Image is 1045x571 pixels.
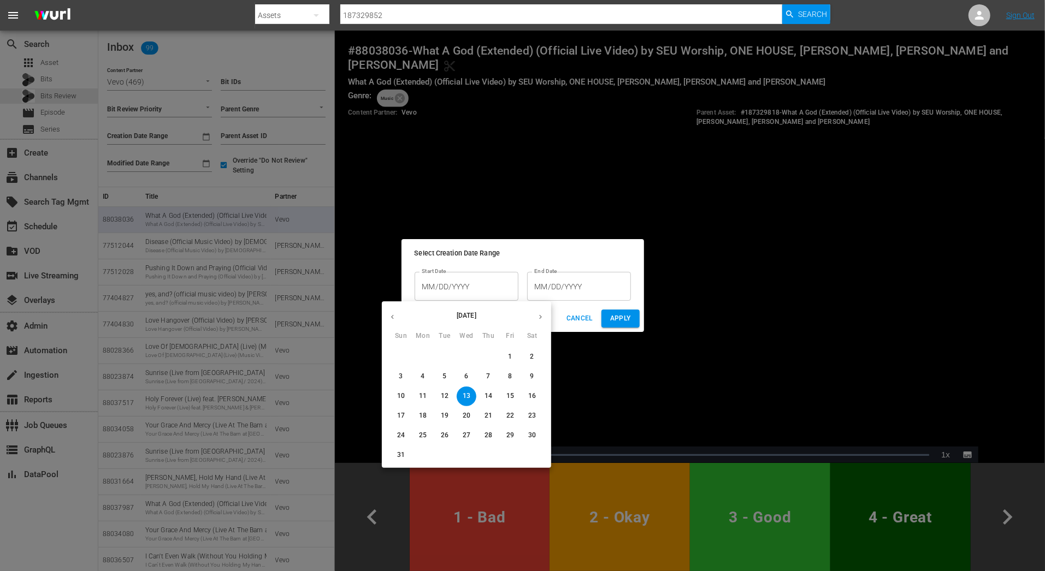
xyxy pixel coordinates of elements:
button: 11 [413,386,433,406]
button: 31 [391,445,411,465]
button: 2 [522,347,542,367]
p: 20 [463,411,470,420]
p: 24 [397,431,405,440]
button: 24 [391,426,411,445]
p: 12 [441,391,448,401]
button: 19 [435,406,454,426]
p: 29 [506,431,514,440]
button: 14 [479,386,498,406]
p: 15 [506,391,514,401]
p: 8 [508,372,512,381]
span: Wed [457,331,476,342]
p: 11 [419,391,427,401]
p: 10 [397,391,405,401]
p: 21 [485,411,492,420]
p: 9 [530,372,534,381]
button: 29 [500,426,520,445]
p: 4 [421,372,424,381]
button: 17 [391,406,411,426]
span: menu [7,9,20,22]
p: 28 [485,431,492,440]
span: Thu [479,331,498,342]
img: ans4CAIJ8jUAAAAAAAAAAAAAAAAAAAAAAAAgQb4GAAAAAAAAAAAAAAAAAAAAAAAAJMjXAAAAAAAAAAAAAAAAAAAAAAAAgAT5G... [26,3,79,28]
button: 20 [457,406,476,426]
p: 23 [528,411,536,420]
button: 12 [435,386,454,406]
span: Tue [435,331,454,342]
button: 28 [479,426,498,445]
button: 26 [435,426,454,445]
button: 27 [457,426,476,445]
p: 30 [528,431,536,440]
p: 1 [508,352,512,361]
button: 22 [500,406,520,426]
p: 27 [463,431,470,440]
p: 6 [464,372,468,381]
p: 19 [441,411,448,420]
button: 5 [435,367,454,386]
span: Search [798,4,827,24]
p: 3 [399,372,403,381]
a: Sign Out [1006,11,1035,20]
button: 30 [522,426,542,445]
button: 4 [413,367,433,386]
p: 7 [486,372,490,381]
button: 13 [457,386,476,406]
button: 25 [413,426,433,445]
button: 21 [479,406,498,426]
p: 14 [485,391,492,401]
button: 9 [522,367,542,386]
p: 26 [441,431,448,440]
span: Sat [522,331,542,342]
button: 8 [500,367,520,386]
button: 1 [500,347,520,367]
span: Mon [413,331,433,342]
p: 5 [442,372,446,381]
button: 10 [391,386,411,406]
p: 16 [528,391,536,401]
button: 16 [522,386,542,406]
p: 31 [397,450,405,460]
button: 18 [413,406,433,426]
button: 23 [522,406,542,426]
span: Sun [391,331,411,342]
p: [DATE] [403,311,530,320]
p: 18 [419,411,427,420]
p: 17 [397,411,405,420]
p: 22 [506,411,514,420]
button: 6 [457,367,476,386]
button: 3 [391,367,411,386]
p: 13 [463,391,470,401]
p: 25 [419,431,427,440]
button: 15 [500,386,520,406]
button: 7 [479,367,498,386]
p: 2 [530,352,534,361]
span: Fri [500,331,520,342]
